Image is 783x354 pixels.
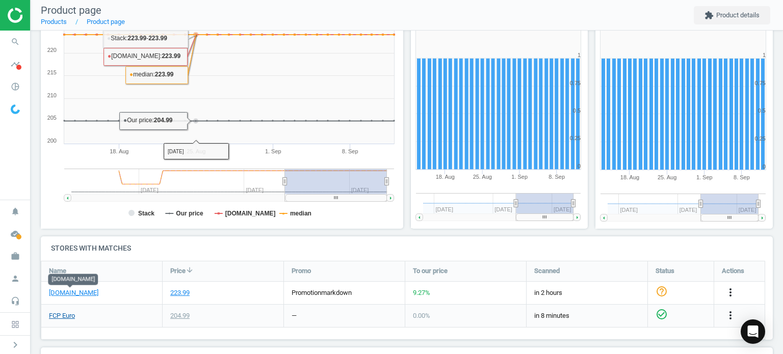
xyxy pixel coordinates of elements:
[9,339,21,351] i: chevron_right
[534,266,560,276] span: Scanned
[724,309,737,322] button: more_vert
[413,312,430,319] span: 0.00 %
[694,6,770,24] button: extensionProduct details
[47,69,57,75] text: 215
[570,135,581,142] text: 0.25
[696,174,713,180] tspan: 1. Sep
[704,11,714,20] i: extension
[6,247,25,266] i: work
[41,4,101,16] span: Product page
[290,210,311,217] tspan: median
[6,32,25,51] i: search
[656,266,674,276] span: Status
[755,135,766,142] text: 0.25
[578,164,581,170] text: 0
[413,289,430,296] span: 9.27 %
[176,210,203,217] tspan: Our price
[186,266,194,274] i: arrow_downward
[8,8,80,23] img: ajHJNr6hYgQAAAAASUVORK5CYII=
[6,55,25,74] i: timeline
[170,311,190,320] div: 204.99
[342,148,358,154] tspan: 8. Sep
[570,80,581,86] text: 0.75
[656,285,668,297] i: help_outline
[578,52,581,58] text: 1
[534,288,640,297] span: in 2 hours
[47,115,57,121] text: 205
[49,288,98,297] a: [DOMAIN_NAME]
[435,174,454,180] tspan: 18. Aug
[138,210,154,217] tspan: Stack
[292,311,297,320] div: —
[48,274,98,285] div: [DOMAIN_NAME]
[47,47,57,53] text: 220
[225,210,276,217] tspan: [DOMAIN_NAME]
[321,289,352,296] span: markdown
[265,148,281,154] tspan: 1. Sep
[6,202,25,221] i: notifications
[41,18,67,25] a: Products
[724,286,737,299] button: more_vert
[473,174,492,180] tspan: 25. Aug
[758,107,766,114] text: 0.5
[170,266,186,276] span: Price
[292,266,311,276] span: Promo
[49,311,75,320] a: FCP Euro
[170,288,190,297] div: 223.99
[722,266,744,276] span: Actions
[41,236,773,260] h4: Stores with matches
[6,224,25,243] i: cloud_done
[763,164,766,170] text: 0
[656,308,668,320] i: check_circle_outline
[6,77,25,96] i: pie_chart_outlined
[87,18,125,25] a: Product page
[658,174,676,180] tspan: 25. Aug
[734,174,750,180] tspan: 8. Sep
[11,104,20,114] img: wGWNvw8QSZomAAAAABJRU5ErkJggg==
[110,148,128,154] tspan: 18. Aug
[534,311,640,320] span: in 8 minutes
[292,289,321,296] span: promotion
[47,138,57,144] text: 200
[47,92,57,98] text: 210
[187,148,205,154] tspan: 25. Aug
[413,266,448,276] span: To our price
[620,174,639,180] tspan: 18. Aug
[511,174,528,180] tspan: 1. Sep
[549,174,565,180] tspan: 8. Sep
[6,291,25,311] i: headset_mic
[741,319,765,344] div: Open Intercom Messenger
[6,269,25,288] i: person
[49,266,66,276] span: Name
[724,286,737,298] i: more_vert
[3,338,28,351] button: chevron_right
[763,52,766,58] text: 1
[573,107,581,114] text: 0.5
[755,80,766,86] text: 0.75
[724,309,737,321] i: more_vert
